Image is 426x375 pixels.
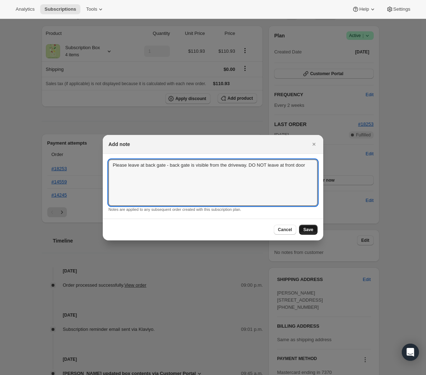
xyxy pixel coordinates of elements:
[16,6,34,12] span: Analytics
[274,225,296,235] button: Cancel
[299,225,318,235] button: Save
[40,4,80,14] button: Subscriptions
[11,4,39,14] button: Analytics
[359,6,369,12] span: Help
[44,6,76,12] span: Subscriptions
[348,4,380,14] button: Help
[382,4,415,14] button: Settings
[82,4,108,14] button: Tools
[309,139,319,149] button: Close
[108,207,241,212] small: Notes are applied to any subsequent order created with this subscription plan.
[278,227,292,233] span: Cancel
[303,227,313,233] span: Save
[402,344,419,361] div: Open Intercom Messenger
[108,141,130,148] h2: Add note
[393,6,410,12] span: Settings
[108,160,318,206] textarea: Please leave at back gate - back gate is visible from the driveway. DO NOT leave at front door
[86,6,97,12] span: Tools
